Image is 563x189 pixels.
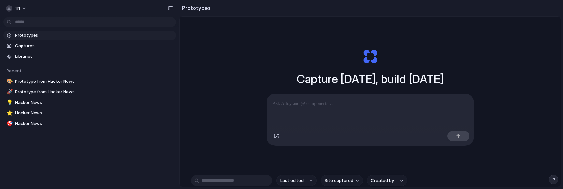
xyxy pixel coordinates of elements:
[3,3,30,14] button: 111
[367,175,407,186] button: Created by
[297,70,444,88] h1: Capture [DATE], build [DATE]
[321,175,363,186] button: Site captured
[325,177,353,184] span: Site captured
[179,4,211,12] h2: Prototypes
[280,177,304,184] span: Last edited
[371,177,394,184] span: Created by
[15,5,20,12] span: 111
[276,175,317,186] button: Last edited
